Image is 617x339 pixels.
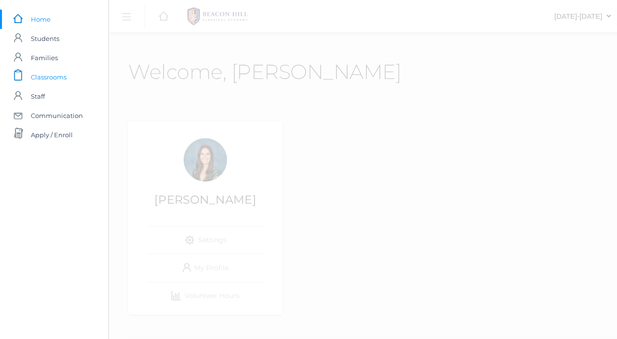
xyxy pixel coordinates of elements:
span: Staff [31,87,45,106]
span: Classrooms [31,67,67,87]
span: Apply / Enroll [31,125,73,144]
span: Students [31,29,59,48]
span: Home [31,10,51,29]
span: Communication [31,106,83,125]
span: Families [31,48,58,67]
